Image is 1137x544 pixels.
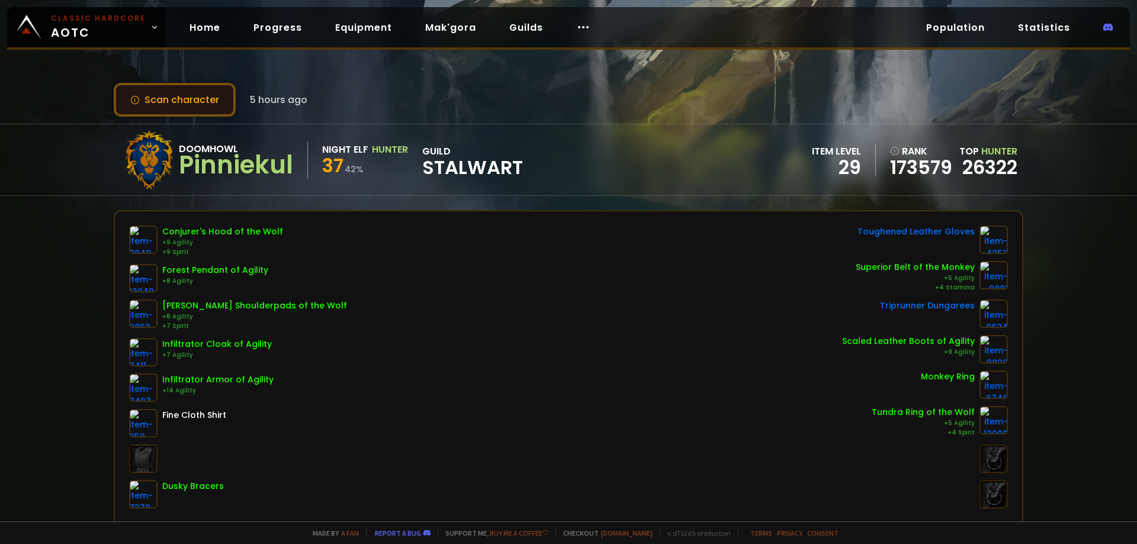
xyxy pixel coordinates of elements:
[162,338,272,350] div: Infiltrator Cloak of Agility
[979,300,1008,328] img: item-9624
[872,419,975,428] div: +5 Agility
[129,480,158,508] img: item-7378
[979,371,1008,399] img: item-6748
[490,529,548,537] a: Buy me a coffee
[162,276,268,286] div: +8 Agility
[326,15,402,40] a: Equipment
[129,300,158,328] img: item-9863
[129,409,158,437] img: item-859
[162,350,272,360] div: +7 Agility
[1008,15,1080,40] a: Statistics
[842,335,975,347] div: Scaled Leather Boots of Agility
[812,159,861,176] div: 29
[812,144,861,159] div: item level
[162,300,347,312] div: [PERSON_NAME] Shoulderpads of the Wolf
[162,312,347,321] div: +8 Agility
[500,15,553,40] a: Guilds
[890,159,952,176] a: 173579
[856,261,975,273] div: Superior Belt of the Monkey
[179,156,293,174] div: Pinniekul
[162,409,226,421] div: Fine Cloth Shirt
[129,264,158,292] img: item-12040
[179,141,293,156] div: Doomhowl
[959,144,1017,159] div: Top
[856,273,975,283] div: +5 Agility
[162,321,347,331] div: +7 Spirit
[162,247,283,257] div: +9 Spirit
[7,7,166,47] a: Classic HardcoreAOTC
[129,226,158,254] img: item-9849
[162,480,224,493] div: Dusky Bracers
[880,300,975,312] div: Triprunner Dungarees
[856,283,975,292] div: +4 Stamina
[51,13,146,24] small: Classic Hardcore
[51,13,146,41] span: AOTC
[162,226,283,238] div: Conjurer's Hood of the Wolf
[162,238,283,247] div: +9 Agility
[979,261,1008,289] img: item-9801
[750,529,772,537] a: Terms
[777,529,802,537] a: Privacy
[322,142,368,157] div: Night Elf
[345,163,364,175] small: 42 %
[422,144,523,176] div: guild
[890,144,952,159] div: rank
[857,226,975,238] div: Toughened Leather Gloves
[341,529,359,537] a: a fan
[250,92,307,107] span: 5 hours ago
[306,529,359,537] span: Made by
[979,226,1008,254] img: item-4253
[180,15,230,40] a: Home
[807,529,839,537] a: Consent
[979,335,1008,363] img: item-9828
[917,15,994,40] a: Population
[979,406,1008,434] img: item-12009
[162,386,274,395] div: +14 Agility
[555,529,653,537] span: Checkout
[601,529,653,537] a: [DOMAIN_NAME]
[372,142,408,157] div: Hunter
[129,374,158,402] img: item-7407
[842,347,975,357] div: +9 Agility
[162,374,274,386] div: Infiltrator Armor of Agility
[981,144,1017,158] span: Hunter
[921,371,975,383] div: Monkey Ring
[438,529,548,537] span: Support me,
[244,15,311,40] a: Progress
[660,529,731,537] span: v. d752d5 - production
[416,15,486,40] a: Mak'gora
[322,152,343,179] span: 37
[872,406,975,419] div: Tundra Ring of the Wolf
[872,428,975,437] div: +4 Spirit
[162,264,268,276] div: Forest Pendant of Agility
[422,159,523,176] span: Stalwart
[962,154,1017,181] a: 26322
[114,83,236,117] button: Scan character
[129,338,158,366] img: item-7411
[375,529,421,537] a: Report a bug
